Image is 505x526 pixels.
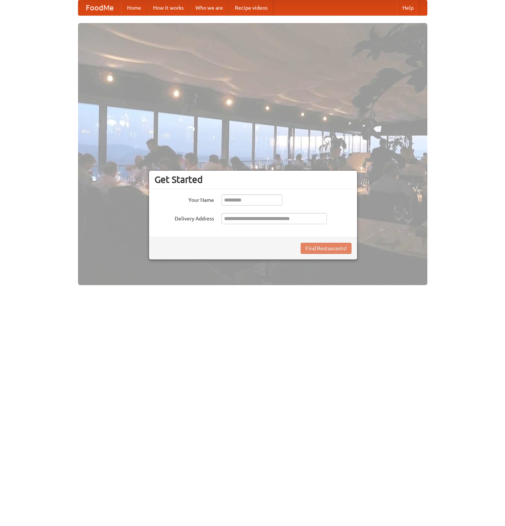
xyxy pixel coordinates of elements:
[78,0,121,15] a: FoodMe
[190,0,229,15] a: Who we are
[147,0,190,15] a: How it works
[121,0,147,15] a: Home
[301,243,352,254] button: Find Restaurants!
[155,194,214,204] label: Your Name
[229,0,273,15] a: Recipe videos
[396,0,420,15] a: Help
[155,213,214,222] label: Delivery Address
[155,174,352,185] h3: Get Started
